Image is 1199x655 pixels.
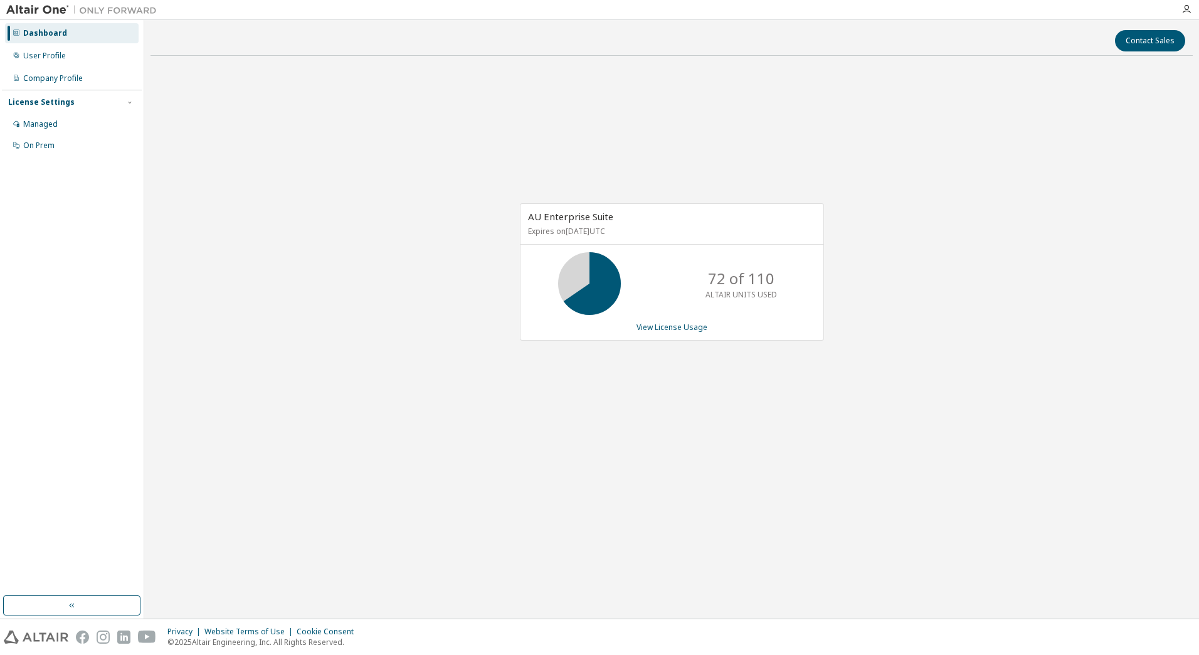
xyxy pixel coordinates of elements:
[708,268,774,289] p: 72 of 110
[8,97,75,107] div: License Settings
[528,226,813,237] p: Expires on [DATE] UTC
[705,289,777,300] p: ALTAIR UNITS USED
[117,631,130,644] img: linkedin.svg
[97,631,110,644] img: instagram.svg
[23,73,83,83] div: Company Profile
[636,322,707,333] a: View License Usage
[204,627,297,637] div: Website Terms of Use
[23,119,58,129] div: Managed
[23,28,67,38] div: Dashboard
[76,631,89,644] img: facebook.svg
[528,210,613,223] span: AU Enterprise Suite
[167,637,361,647] p: © 2025 Altair Engineering, Inc. All Rights Reserved.
[167,627,204,637] div: Privacy
[138,631,156,644] img: youtube.svg
[1115,30,1185,51] button: Contact Sales
[4,631,68,644] img: altair_logo.svg
[6,4,163,16] img: Altair One
[23,51,66,61] div: User Profile
[297,627,361,637] div: Cookie Consent
[23,141,55,151] div: On Prem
